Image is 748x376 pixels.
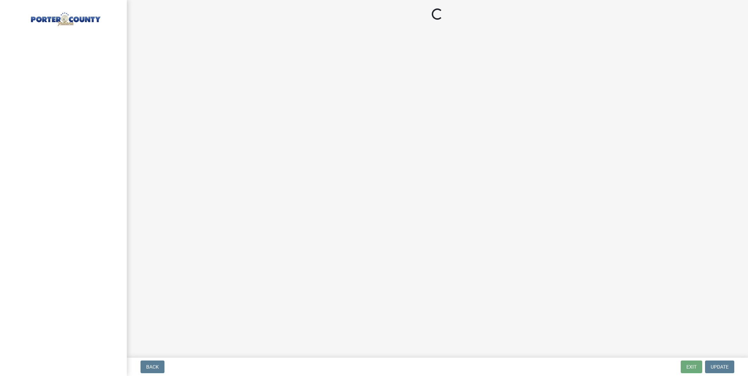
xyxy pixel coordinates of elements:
button: Exit [681,361,702,373]
button: Update [705,361,734,373]
span: Update [711,364,729,370]
button: Back [141,361,164,373]
img: Porter County, Indiana [14,7,116,27]
span: Back [146,364,159,370]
